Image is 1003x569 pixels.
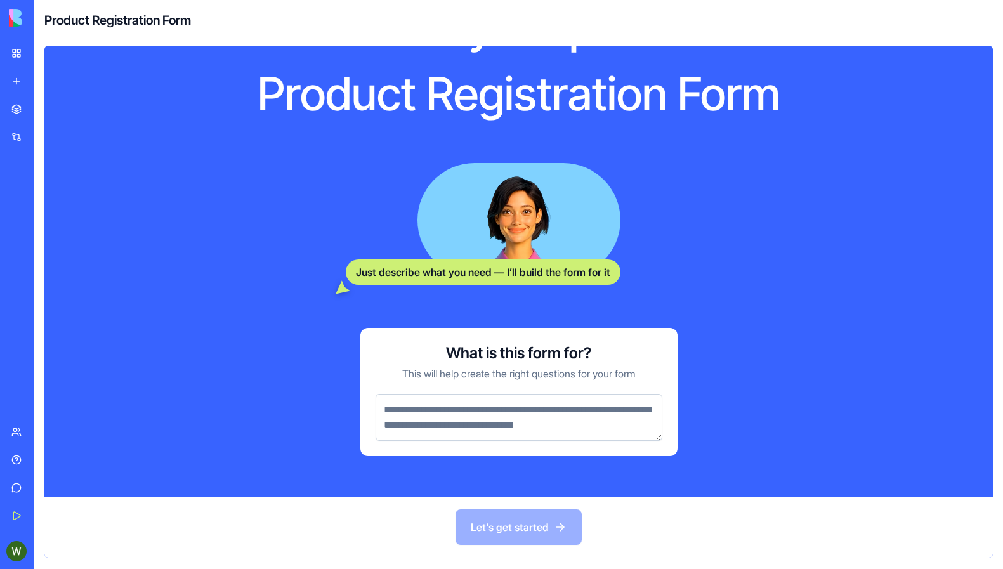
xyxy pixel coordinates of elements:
[446,343,591,363] h3: What is this form for?
[235,65,803,122] h1: Product Registration Form
[346,259,620,285] div: Just describe what you need — I’ll build the form for it
[6,541,27,561] img: ACg8ocJfX902z323eJv0WgYs8to-prm3hRyyT9LVmbu9YU5sKTReeg=s96-c
[44,11,191,29] h4: Product Registration Form
[402,366,636,381] p: This will help create the right questions for your form
[9,9,88,27] img: logo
